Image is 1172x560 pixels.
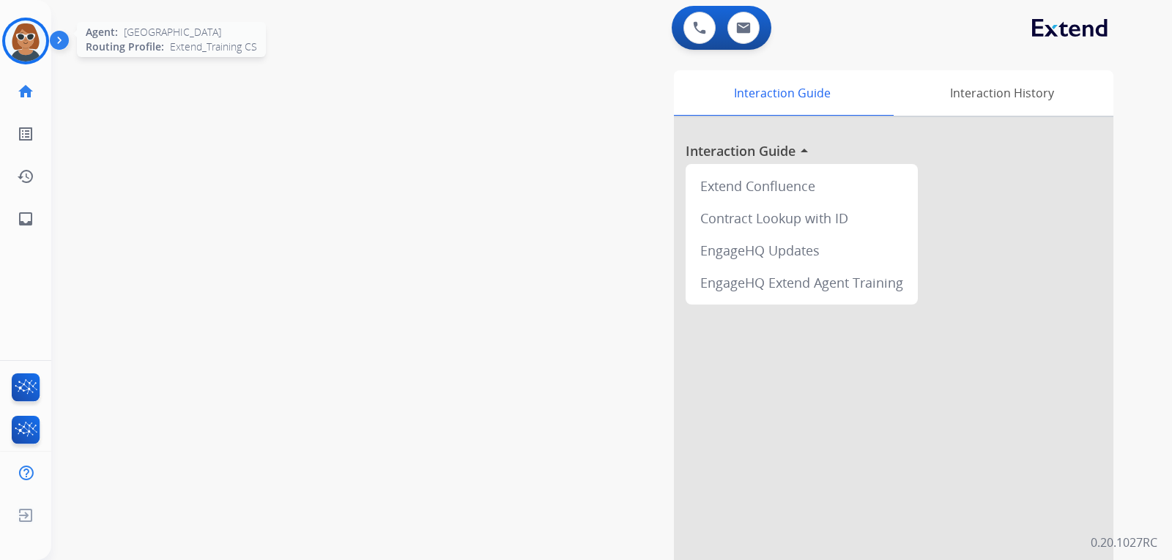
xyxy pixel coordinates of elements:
span: [GEOGRAPHIC_DATA] [124,25,221,40]
img: avatar [5,20,46,61]
div: Interaction History [890,70,1113,116]
span: Routing Profile: [86,40,164,54]
span: Extend_Training CS [170,40,257,54]
p: 0.20.1027RC [1091,534,1157,551]
div: Contract Lookup with ID [691,202,912,234]
div: Extend Confluence [691,170,912,202]
span: Agent: [86,25,118,40]
mat-icon: inbox [17,210,34,228]
div: EngageHQ Extend Agent Training [691,266,912,299]
mat-icon: home [17,83,34,100]
div: Interaction Guide [674,70,890,116]
div: EngageHQ Updates [691,234,912,266]
mat-icon: list_alt [17,125,34,143]
mat-icon: history [17,168,34,185]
